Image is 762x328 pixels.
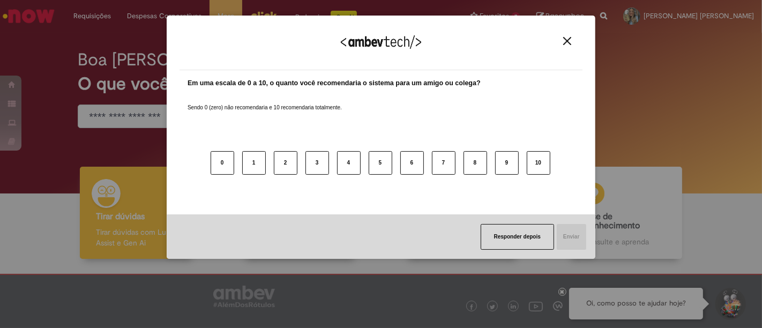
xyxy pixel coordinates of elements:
[188,78,481,88] label: Em uma escala de 0 a 10, o quanto você recomendaria o sistema para um amigo ou colega?
[481,224,554,250] button: Responder depois
[369,151,392,175] button: 5
[211,151,234,175] button: 0
[341,35,421,49] img: Logo Ambevtech
[337,151,361,175] button: 4
[274,151,297,175] button: 2
[432,151,455,175] button: 7
[527,151,550,175] button: 10
[563,37,571,45] img: Close
[305,151,329,175] button: 3
[188,91,342,111] label: Sendo 0 (zero) não recomendaria e 10 recomendaria totalmente.
[495,151,519,175] button: 9
[560,36,574,46] button: Close
[242,151,266,175] button: 1
[464,151,487,175] button: 8
[400,151,424,175] button: 6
